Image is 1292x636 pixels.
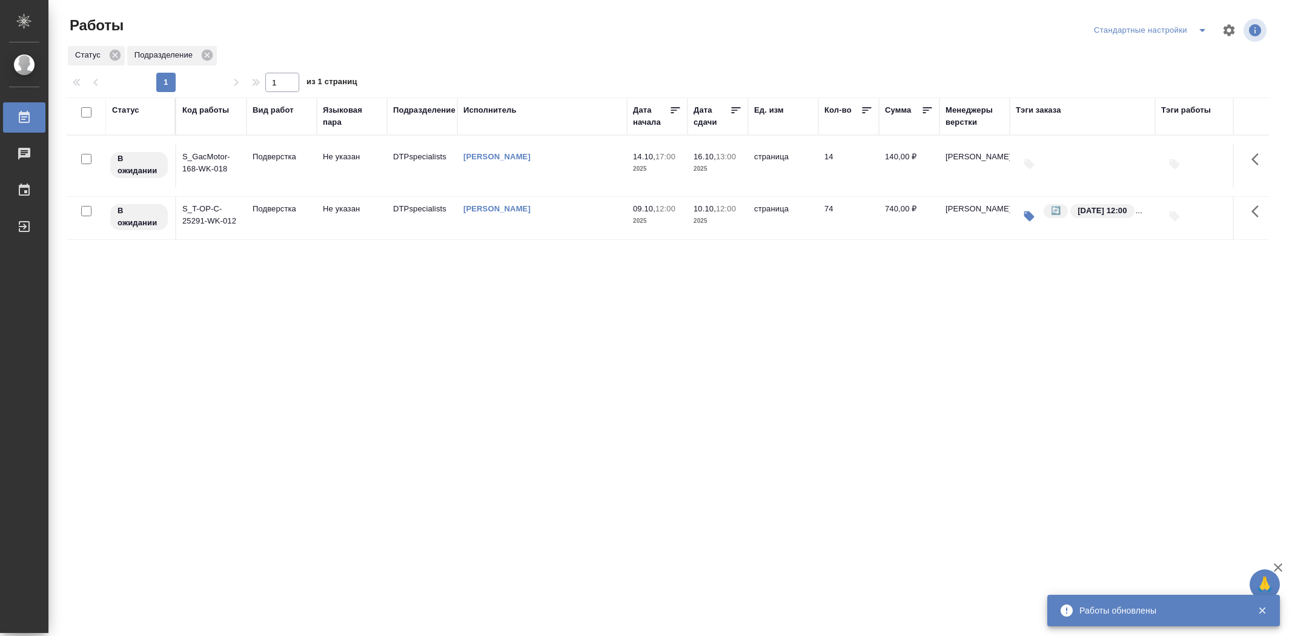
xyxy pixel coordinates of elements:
[1214,16,1244,45] span: Настроить таблицу
[253,104,294,116] div: Вид работ
[818,197,879,239] td: 74
[1244,145,1273,174] button: Здесь прячутся важные кнопки
[1250,569,1280,600] button: 🙏
[694,163,742,175] p: 2025
[1161,203,1188,230] button: Добавить тэги
[946,104,1004,128] div: Менеджеры верстки
[1016,104,1061,116] div: Тэги заказа
[633,204,655,213] p: 09.10,
[323,104,381,128] div: Языковая пара
[824,104,852,116] div: Кол-во
[1254,572,1275,597] span: 🙏
[694,152,716,161] p: 16.10,
[694,215,742,227] p: 2025
[633,104,669,128] div: Дата начала
[633,152,655,161] p: 14.10,
[176,197,247,239] td: S_T-OP-C-25291-WK-012
[1244,19,1269,42] span: Посмотреть информацию
[67,16,124,35] span: Работы
[109,203,169,231] div: Исполнитель назначен, приступать к работе пока рано
[1042,203,1142,219] div: 🔄️, 10.10.2025 12:00, передать на подвёрстку
[1161,151,1188,177] button: Добавить тэги
[306,75,357,92] span: из 1 страниц
[694,204,716,213] p: 10.10,
[1091,21,1214,40] div: split button
[1161,104,1211,116] div: Тэги работы
[1078,205,1127,217] p: [DATE] 12:00
[127,46,217,65] div: Подразделение
[317,145,387,187] td: Не указан
[754,104,784,116] div: Ед. изм
[253,203,311,215] p: Подверстка
[463,204,531,213] a: [PERSON_NAME]
[1250,605,1274,616] button: Закрыть
[879,197,939,239] td: 740,00 ₽
[463,104,517,116] div: Исполнитель
[633,215,681,227] p: 2025
[393,104,456,116] div: Подразделение
[134,49,197,61] p: Подразделение
[633,163,681,175] p: 2025
[1079,605,1239,617] div: Работы обновлены
[946,203,1004,215] p: [PERSON_NAME]
[716,152,736,161] p: 13:00
[118,205,161,229] p: В ожидании
[317,197,387,239] td: Не указан
[182,104,229,116] div: Код работы
[118,153,161,177] p: В ожидании
[818,145,879,187] td: 14
[387,145,457,187] td: DTPspecialists
[253,151,311,163] p: Подверстка
[1051,205,1061,217] p: 🔄️
[879,145,939,187] td: 140,00 ₽
[176,145,247,187] td: S_GacMotor-168-WK-018
[885,104,911,116] div: Сумма
[75,49,105,61] p: Статус
[748,145,818,187] td: страница
[655,204,675,213] p: 12:00
[716,204,736,213] p: 12:00
[68,46,125,65] div: Статус
[112,104,139,116] div: Статус
[1244,197,1273,226] button: Здесь прячутся важные кнопки
[748,197,818,239] td: страница
[109,151,169,179] div: Исполнитель назначен, приступать к работе пока рано
[387,197,457,239] td: DTPspecialists
[655,152,675,161] p: 17:00
[694,104,730,128] div: Дата сдачи
[1016,151,1042,177] button: Добавить тэги
[946,151,1004,163] p: [PERSON_NAME]
[1016,203,1042,230] button: Изменить тэги
[463,152,531,161] a: [PERSON_NAME]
